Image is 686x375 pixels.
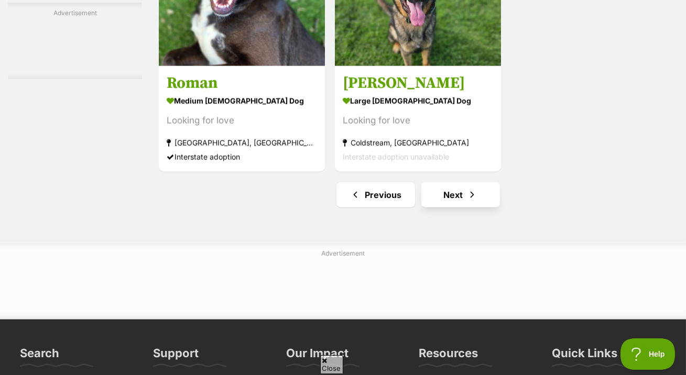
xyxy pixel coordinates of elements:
[421,182,500,207] a: Next page
[343,73,493,93] h3: [PERSON_NAME]
[320,355,343,373] span: Close
[343,93,493,108] strong: large [DEMOGRAPHIC_DATA] Dog
[167,150,317,164] div: Interstate adoption
[8,3,142,79] div: Advertisement
[336,182,415,207] a: Previous page
[552,346,617,367] h3: Quick Links
[419,346,478,367] h3: Resources
[158,182,678,207] nav: Pagination
[343,114,493,128] div: Looking for love
[159,65,325,172] a: Roman medium [DEMOGRAPHIC_DATA] Dog Looking for love [GEOGRAPHIC_DATA], [GEOGRAPHIC_DATA] Interst...
[335,65,501,172] a: [PERSON_NAME] large [DEMOGRAPHIC_DATA] Dog Looking for love Coldstream, [GEOGRAPHIC_DATA] Interst...
[343,136,493,150] strong: Coldstream, [GEOGRAPHIC_DATA]
[343,152,449,161] span: Interstate adoption unavailable
[620,338,676,370] iframe: Help Scout Beacon - Open
[167,93,317,108] strong: medium [DEMOGRAPHIC_DATA] Dog
[286,346,349,367] h3: Our Impact
[167,114,317,128] div: Looking for love
[167,73,317,93] h3: Roman
[153,346,199,367] h3: Support
[20,346,59,367] h3: Search
[167,136,317,150] strong: [GEOGRAPHIC_DATA], [GEOGRAPHIC_DATA]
